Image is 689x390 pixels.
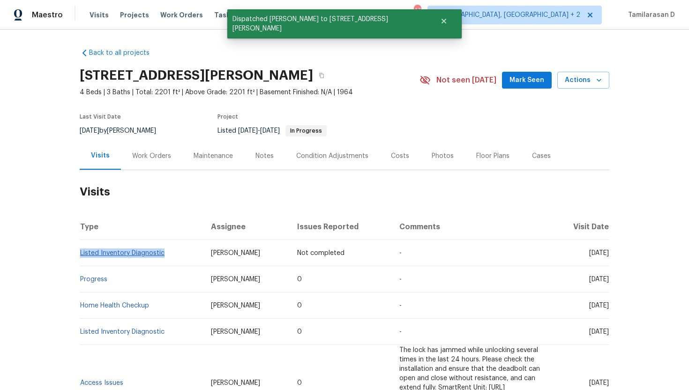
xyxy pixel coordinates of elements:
[260,127,280,134] span: [DATE]
[80,329,165,335] a: Listed Inventory Diagnostic
[80,214,203,240] th: Type
[414,6,420,15] div: 47
[286,128,326,134] span: In Progress
[399,276,402,283] span: -
[565,75,602,86] span: Actions
[297,250,344,256] span: Not completed
[227,9,428,38] span: Dispatched [PERSON_NAME] to [STREET_ADDRESS][PERSON_NAME]
[297,302,302,309] span: 0
[80,88,419,97] span: 4 Beds | 3 Baths | Total: 2201 ft² | Above Grade: 2201 ft² | Basement Finished: N/A | 1964
[80,380,123,386] a: Access Issues
[557,72,609,89] button: Actions
[399,250,402,256] span: -
[211,302,260,309] span: [PERSON_NAME]
[80,170,609,214] h2: Visits
[80,127,99,134] span: [DATE]
[313,67,330,84] button: Copy Address
[589,250,609,256] span: [DATE]
[551,214,609,240] th: Visit Date
[532,151,551,161] div: Cases
[436,75,496,85] span: Not seen [DATE]
[211,250,260,256] span: [PERSON_NAME]
[589,329,609,335] span: [DATE]
[91,151,110,160] div: Visits
[120,10,149,20] span: Projects
[435,10,580,20] span: [GEOGRAPHIC_DATA], [GEOGRAPHIC_DATA] + 2
[211,276,260,283] span: [PERSON_NAME]
[255,151,274,161] div: Notes
[476,151,509,161] div: Floor Plans
[211,329,260,335] span: [PERSON_NAME]
[211,380,260,386] span: [PERSON_NAME]
[297,380,302,386] span: 0
[502,72,552,89] button: Mark Seen
[80,71,313,80] h2: [STREET_ADDRESS][PERSON_NAME]
[80,125,167,136] div: by [PERSON_NAME]
[80,114,121,120] span: Last Visit Date
[391,151,409,161] div: Costs
[624,10,675,20] span: Tamilarasan D
[194,151,233,161] div: Maintenance
[238,127,258,134] span: [DATE]
[297,276,302,283] span: 0
[217,114,238,120] span: Project
[432,151,454,161] div: Photos
[297,329,302,335] span: 0
[32,10,63,20] span: Maestro
[296,151,368,161] div: Condition Adjustments
[238,127,280,134] span: -
[589,302,609,309] span: [DATE]
[428,12,459,30] button: Close
[589,380,609,386] span: [DATE]
[132,151,171,161] div: Work Orders
[90,10,109,20] span: Visits
[80,276,107,283] a: Progress
[589,276,609,283] span: [DATE]
[217,127,327,134] span: Listed
[392,214,551,240] th: Comments
[399,302,402,309] span: -
[290,214,392,240] th: Issues Reported
[509,75,544,86] span: Mark Seen
[80,48,170,58] a: Back to all projects
[80,302,149,309] a: Home Health Checkup
[80,250,165,256] a: Listed Inventory Diagnostic
[399,329,402,335] span: -
[160,10,203,20] span: Work Orders
[214,12,234,18] span: Tasks
[203,214,290,240] th: Assignee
